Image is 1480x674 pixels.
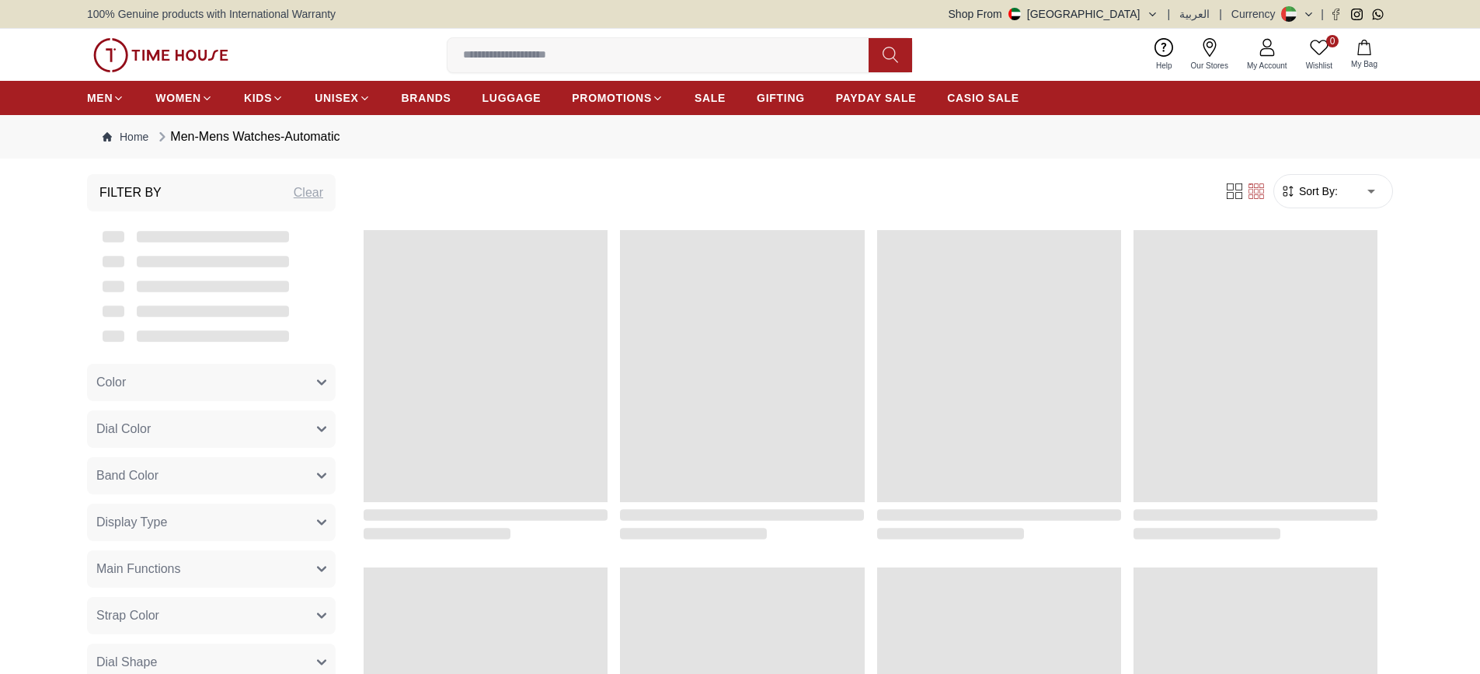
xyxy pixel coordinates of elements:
[87,84,124,112] a: MEN
[155,84,213,112] a: WOMEN
[96,420,151,438] span: Dial Color
[1351,9,1363,20] a: Instagram
[402,84,451,112] a: BRANDS
[1372,9,1384,20] a: Whatsapp
[695,84,726,112] a: SALE
[836,84,916,112] a: PAYDAY SALE
[315,90,358,106] span: UNISEX
[99,183,162,202] h3: Filter By
[294,183,323,202] div: Clear
[244,84,284,112] a: KIDS
[1168,6,1171,22] span: |
[1330,9,1342,20] a: Facebook
[482,90,542,106] span: LUGGAGE
[1300,60,1339,72] span: Wishlist
[1296,183,1338,199] span: Sort By:
[87,457,336,494] button: Band Color
[87,597,336,634] button: Strap Color
[1241,60,1294,72] span: My Account
[96,653,157,672] span: Dial Shape
[96,606,159,625] span: Strap Color
[757,84,805,112] a: GIFTING
[1147,35,1182,75] a: Help
[96,560,181,578] span: Main Functions
[1219,6,1222,22] span: |
[96,513,167,532] span: Display Type
[1185,60,1234,72] span: Our Stores
[949,6,1158,22] button: Shop From[GEOGRAPHIC_DATA]
[572,90,652,106] span: PROMOTIONS
[244,90,272,106] span: KIDS
[87,90,113,106] span: MEN
[96,373,126,392] span: Color
[1321,6,1324,22] span: |
[947,90,1019,106] span: CASIO SALE
[1280,183,1338,199] button: Sort By:
[155,90,201,106] span: WOMEN
[1182,35,1238,75] a: Our Stores
[1326,35,1339,47] span: 0
[572,84,663,112] a: PROMOTIONS
[87,550,336,588] button: Main Functions
[836,90,916,106] span: PAYDAY SALE
[93,38,228,72] img: ...
[103,129,148,145] a: Home
[87,6,336,22] span: 100% Genuine products with International Warranty
[87,364,336,401] button: Color
[1179,6,1210,22] button: العربية
[315,84,370,112] a: UNISEX
[1297,35,1342,75] a: 0Wishlist
[87,504,336,541] button: Display Type
[1150,60,1179,72] span: Help
[87,410,336,448] button: Dial Color
[96,466,158,485] span: Band Color
[482,84,542,112] a: LUGGAGE
[1345,58,1384,70] span: My Bag
[155,127,340,146] div: Men-Mens Watches-Automatic
[1342,37,1387,73] button: My Bag
[1008,8,1021,20] img: United Arab Emirates
[87,115,1393,159] nav: Breadcrumb
[757,90,805,106] span: GIFTING
[1231,6,1282,22] div: Currency
[695,90,726,106] span: SALE
[402,90,451,106] span: BRANDS
[947,84,1019,112] a: CASIO SALE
